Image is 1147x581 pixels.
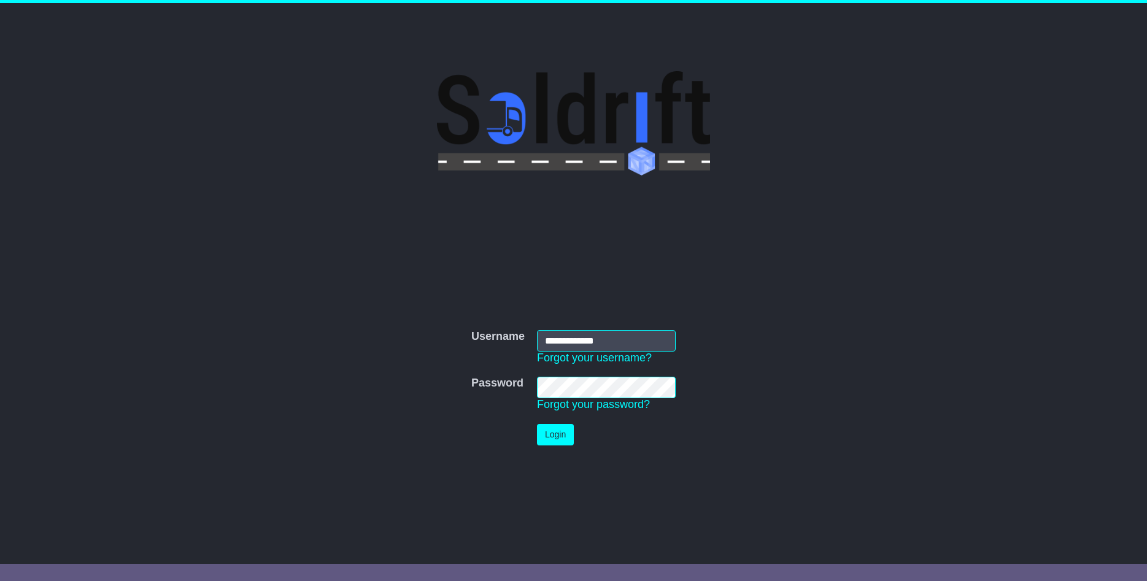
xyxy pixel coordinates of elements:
button: Login [537,424,574,445]
label: Username [471,330,525,344]
a: Forgot your password? [537,398,650,410]
label: Password [471,377,523,390]
img: Soldrift Pty Ltd [437,71,710,175]
a: Forgot your username? [537,352,652,364]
